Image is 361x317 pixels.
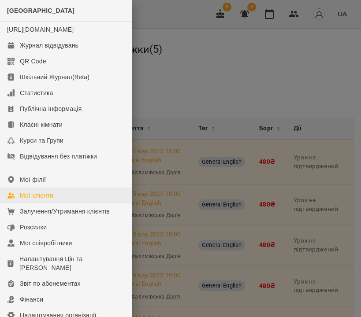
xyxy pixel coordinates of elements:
[20,88,53,97] div: Статистика
[20,136,63,145] div: Курси та Групи
[20,175,46,184] div: Мої філії
[20,41,78,50] div: Журнал відвідувань
[20,57,46,66] div: QR Code
[20,207,110,216] div: Залучення/Утримання клієнтів
[20,295,43,304] div: Фінанси
[7,7,74,14] span: [GEOGRAPHIC_DATA]
[20,239,72,247] div: Мої співробітники
[19,254,125,272] div: Налаштування Цін та [PERSON_NAME]
[20,120,63,129] div: Класні кімнати
[20,223,47,232] div: Розсилки
[20,152,97,161] div: Відвідування без платіжки
[20,279,81,288] div: Звіт по абонементах
[20,191,53,200] div: Мої клієнти
[7,26,74,33] a: [URL][DOMAIN_NAME]
[20,73,89,81] div: Шкільний Журнал(Beta)
[20,104,82,113] div: Публічна інформація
